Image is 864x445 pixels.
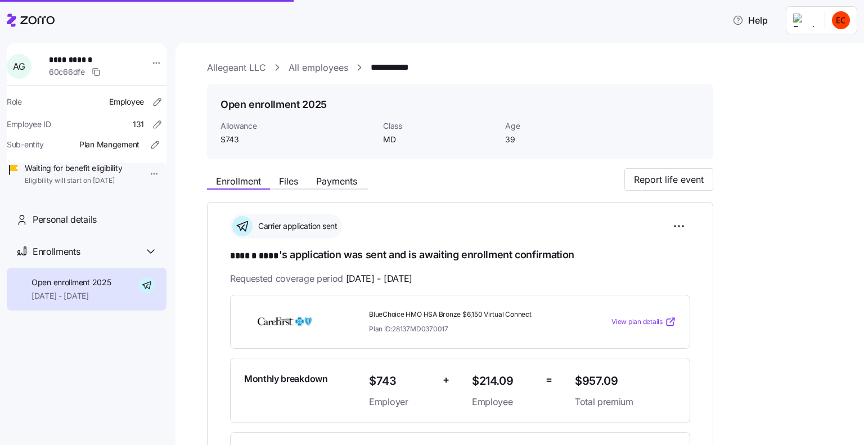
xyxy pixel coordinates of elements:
span: $743 [369,372,434,390]
img: cc97166a80db72ba115bf250c5d9a898 [832,11,850,29]
span: 39 [505,134,618,145]
img: Employer logo [793,14,816,27]
a: View plan details [611,316,676,327]
span: Class [383,120,496,132]
span: Plan Mangement [79,139,139,150]
span: A G [13,62,25,71]
span: Help [732,14,768,27]
a: All employees [289,61,348,75]
span: [DATE] - [DATE] [346,272,412,286]
span: = [546,372,552,388]
span: $957.09 [575,372,676,390]
span: Personal details [33,213,97,227]
span: Employee [109,96,144,107]
span: Requested coverage period [230,272,412,286]
span: Age [505,120,618,132]
span: + [443,372,449,388]
button: Help [723,9,777,32]
span: Eligibility will start on [DATE] [25,176,122,186]
span: Role [7,96,22,107]
a: Allegeant LLC [207,61,266,75]
span: BlueChoice HMO HSA Bronze $6,150 Virtual Connect [369,310,566,320]
span: Open enrollment 2025 [31,277,111,288]
span: 131 [133,119,144,130]
span: Plan ID: 28137MD0370017 [369,324,448,334]
span: $743 [220,134,374,145]
button: Report life event [624,168,713,191]
span: Report life event [634,173,704,186]
span: $214.09 [472,372,537,390]
span: [DATE] - [DATE] [31,290,111,302]
span: Enrollments [33,245,80,259]
span: Payments [316,177,357,186]
span: Enrollment [216,177,261,186]
span: 60c66dfe [49,66,85,78]
span: Allowance [220,120,374,132]
span: MD [383,134,496,145]
span: Waiting for benefit eligibility [25,163,122,174]
span: Monthly breakdown [244,372,328,386]
span: Files [279,177,298,186]
span: Carrier application sent [255,221,337,232]
span: Employee ID [7,119,51,130]
h1: 's application was sent and is awaiting enrollment confirmation [230,248,690,263]
span: View plan details [611,317,663,327]
span: Employer [369,395,434,409]
h1: Open enrollment 2025 [220,97,327,111]
span: Employee [472,395,537,409]
span: Total premium [575,395,676,409]
span: Sub-entity [7,139,44,150]
img: CareFirst BlueCross BlueShield [244,309,325,335]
